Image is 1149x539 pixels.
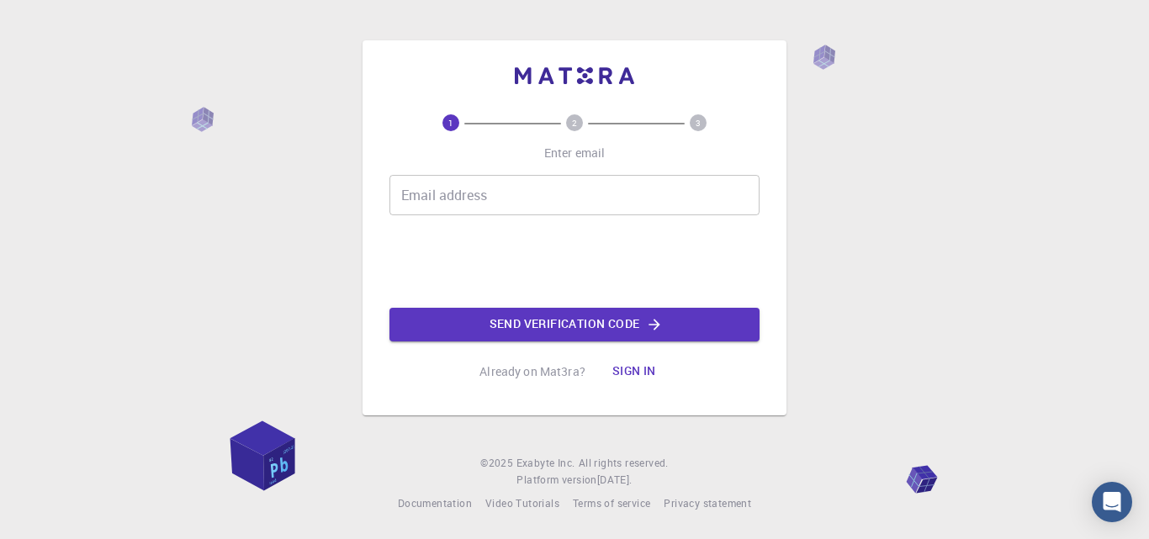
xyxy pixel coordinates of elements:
[573,496,650,510] span: Terms of service
[516,455,575,472] a: Exabyte Inc.
[597,472,633,489] a: [DATE].
[447,229,702,294] iframe: reCAPTCHA
[573,495,650,512] a: Terms of service
[389,308,760,341] button: Send verification code
[480,455,516,472] span: © 2025
[485,496,559,510] span: Video Tutorials
[696,117,701,129] text: 3
[664,495,751,512] a: Privacy statement
[516,472,596,489] span: Platform version
[597,473,633,486] span: [DATE] .
[516,456,575,469] span: Exabyte Inc.
[544,145,606,161] p: Enter email
[572,117,577,129] text: 2
[485,495,559,512] a: Video Tutorials
[398,496,472,510] span: Documentation
[579,455,669,472] span: All rights reserved.
[448,117,453,129] text: 1
[1092,482,1132,522] div: Open Intercom Messenger
[664,496,751,510] span: Privacy statement
[398,495,472,512] a: Documentation
[479,363,585,380] p: Already on Mat3ra?
[599,355,670,388] button: Sign in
